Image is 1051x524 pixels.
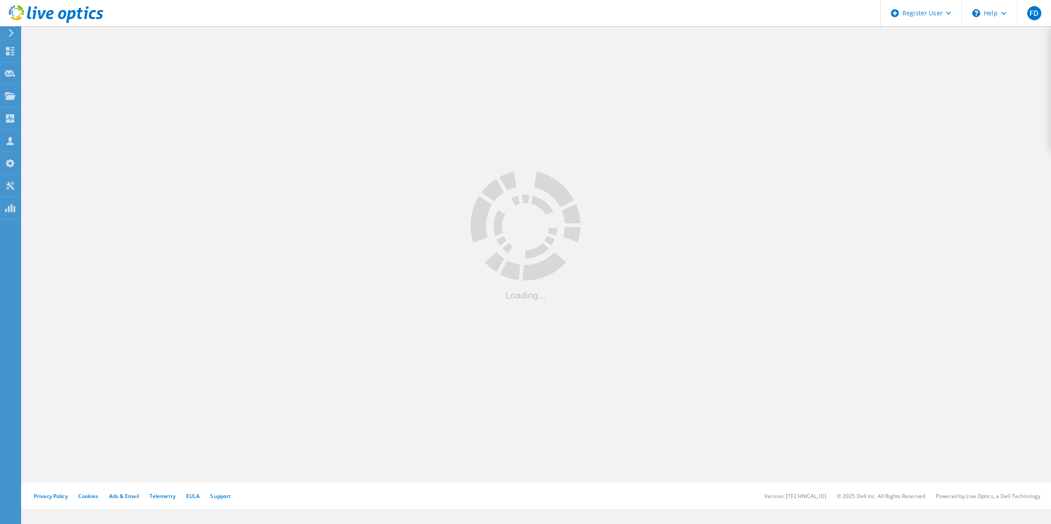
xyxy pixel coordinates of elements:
[1029,10,1039,17] span: FD
[78,492,99,500] a: Cookies
[210,492,231,500] a: Support
[9,18,103,25] a: Live Optics Dashboard
[936,492,1040,500] li: Powered by Live Optics, a Dell Technology
[186,492,200,500] a: EULA
[109,492,139,500] a: Ads & Email
[150,492,175,500] a: Telemetry
[764,492,826,500] li: Version: [TECHNICAL_ID]
[837,492,925,500] li: © 2025 Dell Inc. All Rights Reserved
[34,492,68,500] a: Privacy Policy
[972,9,980,17] svg: \n
[471,291,580,300] div: Loading...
